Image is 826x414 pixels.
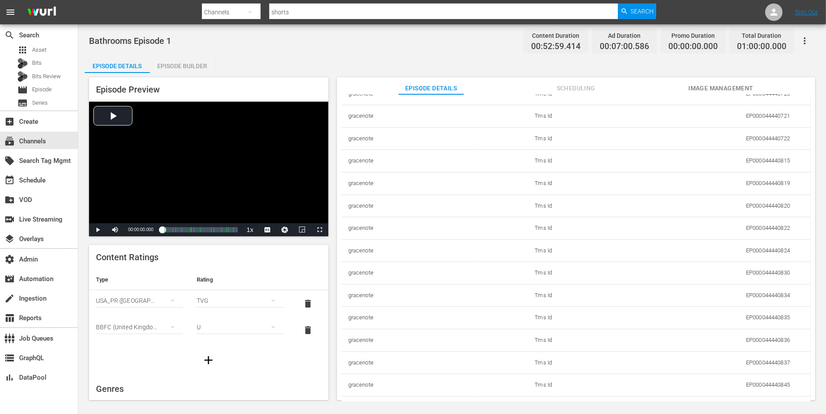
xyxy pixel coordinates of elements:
div: TVG [197,288,284,313]
span: Genres [96,384,124,394]
button: Episode Details [85,56,150,73]
button: delete [297,320,318,341]
span: Automation [4,274,15,284]
span: 00:52:59.414 [531,42,581,52]
td: EP000044440820 [559,195,797,217]
th: gracenote [341,172,478,195]
th: Rating [190,269,291,290]
button: Playback Rate [241,223,259,236]
th: gracenote [341,307,478,329]
span: Series [32,99,48,107]
th: gracenote [341,217,478,240]
div: Bits Review [17,71,28,82]
th: gracenote [341,127,478,150]
td: Tms Id [478,329,559,351]
div: Video Player [89,102,328,236]
span: Content Ratings [96,252,159,262]
td: Tms Id [478,351,559,374]
span: Search [4,30,15,40]
div: BBFC (United Kingdom of [GEOGRAPHIC_DATA] and [GEOGRAPHIC_DATA]) [96,315,183,339]
span: Image Management [688,83,753,94]
td: Tms Id [478,284,559,307]
th: gracenote [341,329,478,351]
div: Ad Duration [600,30,649,42]
td: EP000044440836 [559,329,797,351]
td: EP000044440837 [559,351,797,374]
span: 00:00:00.000 [668,42,718,52]
span: Reports [4,313,15,323]
span: Episode Preview [96,84,160,95]
button: Jump To Time [276,223,294,236]
div: Progress Bar [162,227,237,232]
td: EP000044440722 [559,127,797,150]
span: Search Tag Mgmt [4,156,15,166]
span: Create [4,116,15,127]
button: Picture-in-Picture [294,223,311,236]
td: EP000044440824 [559,239,797,262]
span: Scheduling [543,83,608,94]
td: Tms Id [478,127,559,150]
td: Tms Id [478,307,559,329]
span: Search [631,3,654,19]
td: EP000044440835 [559,307,797,329]
td: EP000044440845 [559,374,797,397]
td: Tms Id [478,150,559,172]
th: Type [89,269,190,290]
button: Captions [259,223,276,236]
th: gracenote [341,351,478,374]
span: DataPool [4,372,15,383]
div: Content Duration [531,30,581,42]
th: gracenote [341,105,478,128]
span: Bathrooms Episode 1 [89,36,171,46]
td: Tms Id [478,172,559,195]
span: VOD [4,195,15,205]
span: Episode [17,85,28,95]
td: EP000044440834 [559,284,797,307]
span: Asset [32,46,46,54]
span: 00:00:00.000 [128,227,153,232]
th: gracenote [341,239,478,262]
table: simple table [89,269,328,344]
span: Bits [32,59,42,67]
button: Fullscreen [311,223,328,236]
td: EP000044440830 [559,262,797,285]
button: Play [89,223,106,236]
th: gracenote [341,374,478,397]
div: Total Duration [737,30,786,42]
span: delete [303,298,313,309]
span: Admin [4,254,15,265]
div: Promo Duration [668,30,718,42]
td: Tms Id [478,105,559,128]
a: Sign Out [795,9,818,16]
span: GraphQL [4,353,15,363]
span: menu [5,7,16,17]
td: Tms Id [478,239,559,262]
button: Search [618,3,656,19]
td: EP000044440819 [559,172,797,195]
span: 01:00:00.000 [737,42,786,52]
div: Bits [17,58,28,69]
span: Live Streaming [4,214,15,225]
td: EP000044440822 [559,217,797,240]
button: Episode Builder [150,56,215,73]
div: Episode Details [85,56,150,76]
div: USA_PR ([GEOGRAPHIC_DATA]) [96,288,183,313]
span: Series [17,98,28,108]
td: Tms Id [478,374,559,397]
span: Schedule [4,175,15,185]
span: delete [303,325,313,335]
span: Episode [32,85,52,94]
th: gracenote [341,150,478,172]
img: ans4CAIJ8jUAAAAAAAAAAAAAAAAAAAAAAAAgQb4GAAAAAAAAAAAAAAAAAAAAAAAAJMjXAAAAAAAAAAAAAAAAAAAAAAAAgAT5G... [21,2,63,23]
span: Asset [17,45,28,55]
th: gracenote [341,195,478,217]
td: EP000044440815 [559,150,797,172]
td: Tms Id [478,262,559,285]
th: gracenote [341,284,478,307]
span: 00:07:00.586 [600,42,649,52]
button: Mute [106,223,124,236]
td: Tms Id [478,217,559,240]
span: Episode Details [399,83,464,94]
div: Episode Builder [150,56,215,76]
th: gracenote [341,262,478,285]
